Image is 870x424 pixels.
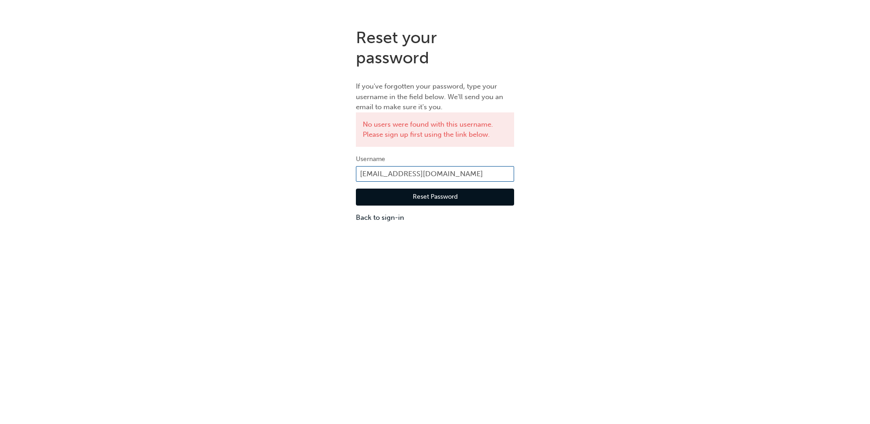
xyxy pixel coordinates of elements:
a: Back to sign-in [356,212,514,223]
input: Username [356,166,514,182]
h1: Reset your password [356,28,514,67]
button: Reset Password [356,189,514,206]
div: No users were found with this username. Please sign up first using the link below. [356,112,514,147]
label: Username [356,154,514,165]
p: If you've forgotten your password, type your username in the field below. We'll send you an email... [356,81,514,112]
